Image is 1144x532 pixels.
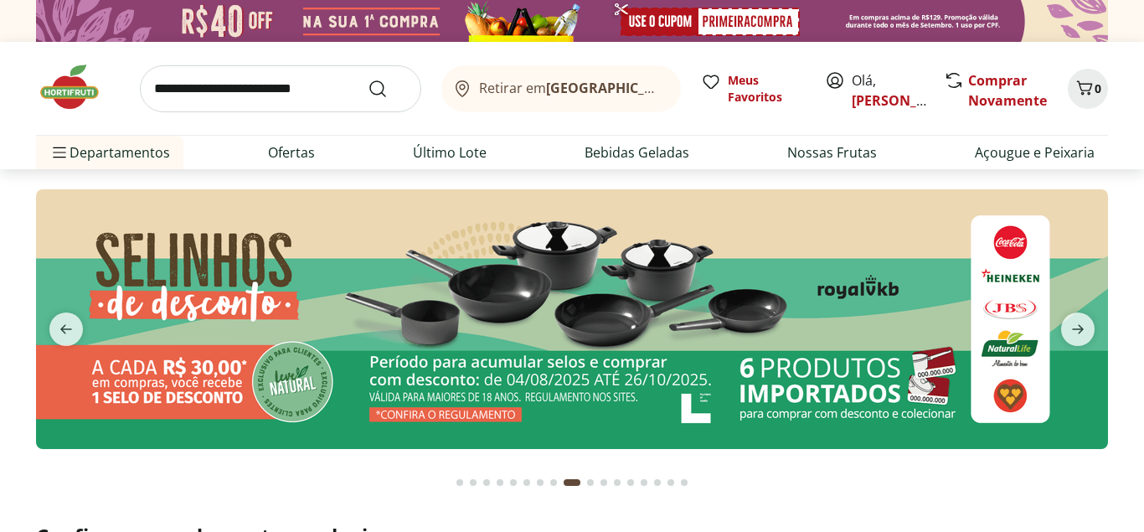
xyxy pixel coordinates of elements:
[975,142,1095,163] a: Açougue e Peixaria
[493,462,507,503] button: Go to page 4 from fs-carousel
[49,132,170,173] span: Departamentos
[585,142,689,163] a: Bebidas Geladas
[413,142,487,163] a: Último Lote
[728,72,805,106] span: Meus Favoritos
[637,462,651,503] button: Go to page 14 from fs-carousel
[787,142,877,163] a: Nossas Frutas
[664,462,678,503] button: Go to page 16 from fs-carousel
[49,132,70,173] button: Menu
[268,142,315,163] a: Ofertas
[651,462,664,503] button: Go to page 15 from fs-carousel
[507,462,520,503] button: Go to page 5 from fs-carousel
[36,189,1108,449] img: selinhos
[1095,80,1101,96] span: 0
[36,62,120,112] img: Hortifruti
[560,462,584,503] button: Current page from fs-carousel
[584,462,597,503] button: Go to page 10 from fs-carousel
[533,462,547,503] button: Go to page 7 from fs-carousel
[441,65,681,112] button: Retirar em[GEOGRAPHIC_DATA]/[GEOGRAPHIC_DATA]
[368,79,408,99] button: Submit Search
[466,462,480,503] button: Go to page 2 from fs-carousel
[547,462,560,503] button: Go to page 8 from fs-carousel
[852,70,926,111] span: Olá,
[546,79,828,97] b: [GEOGRAPHIC_DATA]/[GEOGRAPHIC_DATA]
[140,65,421,112] input: search
[968,71,1047,110] a: Comprar Novamente
[1048,312,1108,346] button: next
[36,312,96,346] button: previous
[597,462,611,503] button: Go to page 11 from fs-carousel
[480,462,493,503] button: Go to page 3 from fs-carousel
[520,462,533,503] button: Go to page 6 from fs-carousel
[479,80,664,96] span: Retirar em
[701,72,805,106] a: Meus Favoritos
[1068,69,1108,109] button: Carrinho
[624,462,637,503] button: Go to page 13 from fs-carousel
[453,462,466,503] button: Go to page 1 from fs-carousel
[852,91,961,110] a: [PERSON_NAME]
[611,462,624,503] button: Go to page 12 from fs-carousel
[678,462,691,503] button: Go to page 17 from fs-carousel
